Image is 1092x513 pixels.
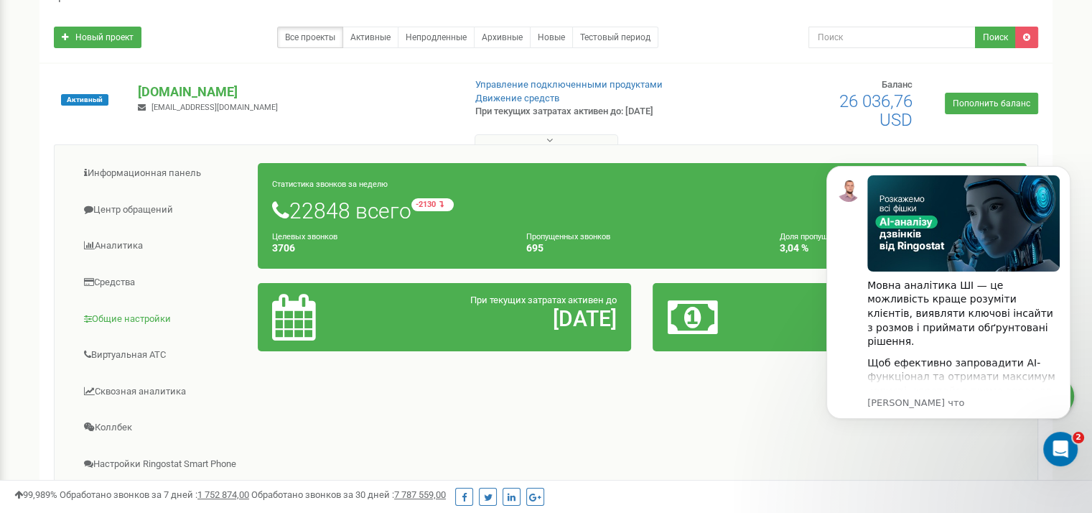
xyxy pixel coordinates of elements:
a: Средства [65,265,258,300]
a: Новые [530,27,573,48]
h4: 3,04 % [780,243,1012,254]
small: -2130 [411,198,454,211]
u: 7 787 559,00 [394,489,446,500]
span: 99,989% [14,489,57,500]
small: Статистика звонков за неделю [272,180,388,189]
a: Виртуальная АТС [65,338,258,373]
a: Движение средств [475,93,559,103]
a: Управление подключенными продуктами [475,79,663,90]
span: 26 036,76 USD [839,91,913,130]
u: 1 752 874,00 [197,489,249,500]
a: Тестовый период [572,27,658,48]
a: Центр обращений [65,193,258,228]
a: Непродленные [398,27,475,48]
small: Целевых звонков [272,232,337,241]
a: Коллбек [65,410,258,445]
a: Общие настройки [65,302,258,337]
h4: 695 [526,243,759,254]
h2: 26 036,76 $ [790,307,1012,331]
a: Аналитика [65,228,258,264]
span: 2 [1073,432,1084,443]
a: Настройки Ringostat Smart Phone [65,447,258,482]
span: Активный [61,94,108,106]
button: Поиск [975,27,1016,48]
a: Информационная панель [65,156,258,191]
h2: [DATE] [394,307,617,331]
a: Сквозная аналитика [65,374,258,410]
span: Баланс [882,79,913,90]
span: Обработано звонков за 7 дней : [60,489,249,500]
small: Пропущенных звонков [526,232,610,241]
iframe: Intercom notifications сообщение [805,144,1092,474]
a: Новый проект [54,27,141,48]
a: Активные [342,27,398,48]
a: Все проекты [277,27,343,48]
small: Доля пропущенных звонков [780,232,883,241]
h4: 3706 [272,243,505,254]
p: При текущих затратах активен до: [DATE] [475,105,705,119]
span: Обработано звонков за 30 дней : [251,489,446,500]
span: При текущих затратах активен до [470,295,617,305]
p: [DOMAIN_NAME] [138,83,452,101]
input: Поиск [808,27,976,48]
h1: 22848 всего [272,198,1012,223]
a: Архивные [474,27,531,48]
span: [EMAIL_ADDRESS][DOMAIN_NAME] [151,103,278,112]
a: Пополнить баланс [945,93,1038,114]
iframe: Intercom live chat [1043,432,1078,466]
